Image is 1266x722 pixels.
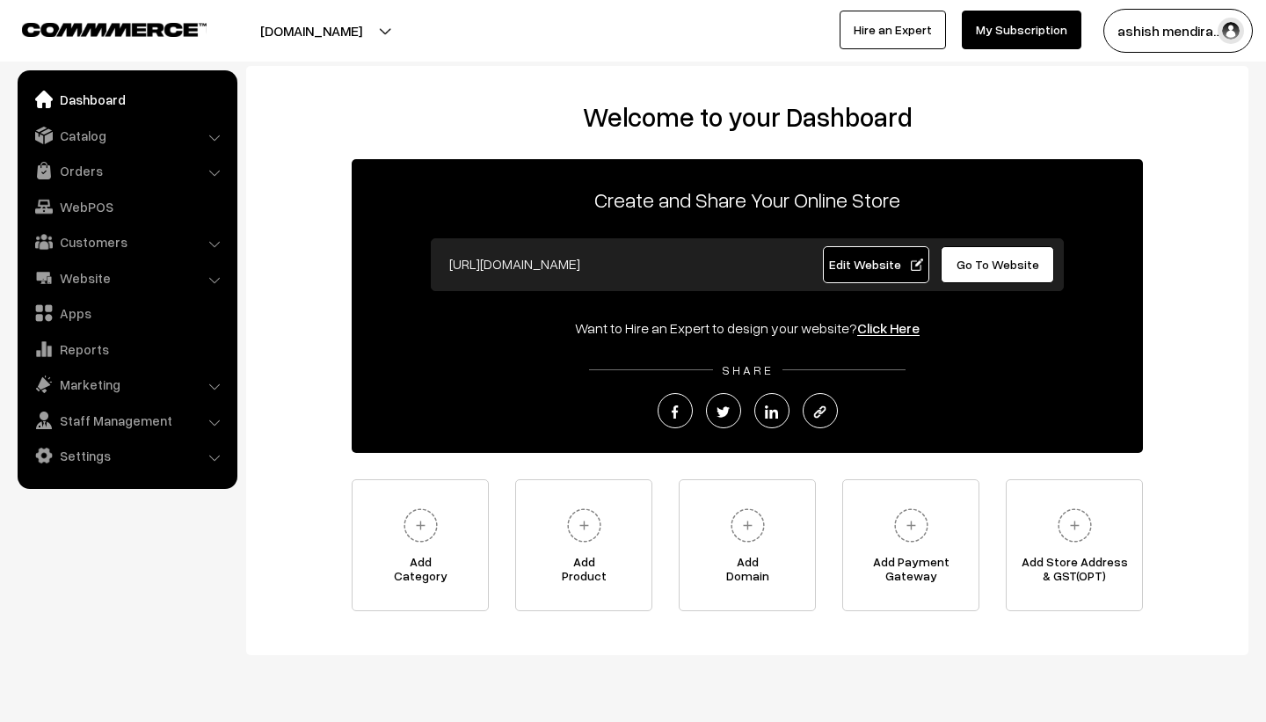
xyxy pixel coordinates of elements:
[842,479,979,611] a: Add PaymentGateway
[713,362,782,377] span: SHARE
[679,479,816,611] a: AddDomain
[22,191,231,222] a: WebPOS
[843,555,979,590] span: Add Payment Gateway
[22,262,231,294] a: Website
[516,555,651,590] span: Add Product
[724,501,772,550] img: plus.svg
[1103,9,1253,53] button: ashish mendira…
[22,155,231,186] a: Orders
[22,23,207,36] img: COMMMERCE
[352,184,1143,215] p: Create and Share Your Online Store
[823,246,930,283] a: Edit Website
[887,501,935,550] img: plus.svg
[199,9,424,53] button: [DOMAIN_NAME]
[829,257,923,272] span: Edit Website
[22,405,231,436] a: Staff Management
[840,11,946,49] a: Hire an Expert
[680,555,815,590] span: Add Domain
[957,257,1039,272] span: Go To Website
[264,101,1231,133] h2: Welcome to your Dashboard
[857,319,920,337] a: Click Here
[22,84,231,115] a: Dashboard
[22,333,231,365] a: Reports
[352,479,489,611] a: AddCategory
[1218,18,1244,44] img: user
[353,555,488,590] span: Add Category
[1051,501,1099,550] img: plus.svg
[1006,479,1143,611] a: Add Store Address& GST(OPT)
[22,226,231,258] a: Customers
[941,246,1054,283] a: Go To Website
[560,501,608,550] img: plus.svg
[962,11,1081,49] a: My Subscription
[22,18,176,39] a: COMMMERCE
[22,440,231,471] a: Settings
[397,501,445,550] img: plus.svg
[22,120,231,151] a: Catalog
[22,297,231,329] a: Apps
[1007,555,1142,590] span: Add Store Address & GST(OPT)
[352,317,1143,339] div: Want to Hire an Expert to design your website?
[515,479,652,611] a: AddProduct
[22,368,231,400] a: Marketing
